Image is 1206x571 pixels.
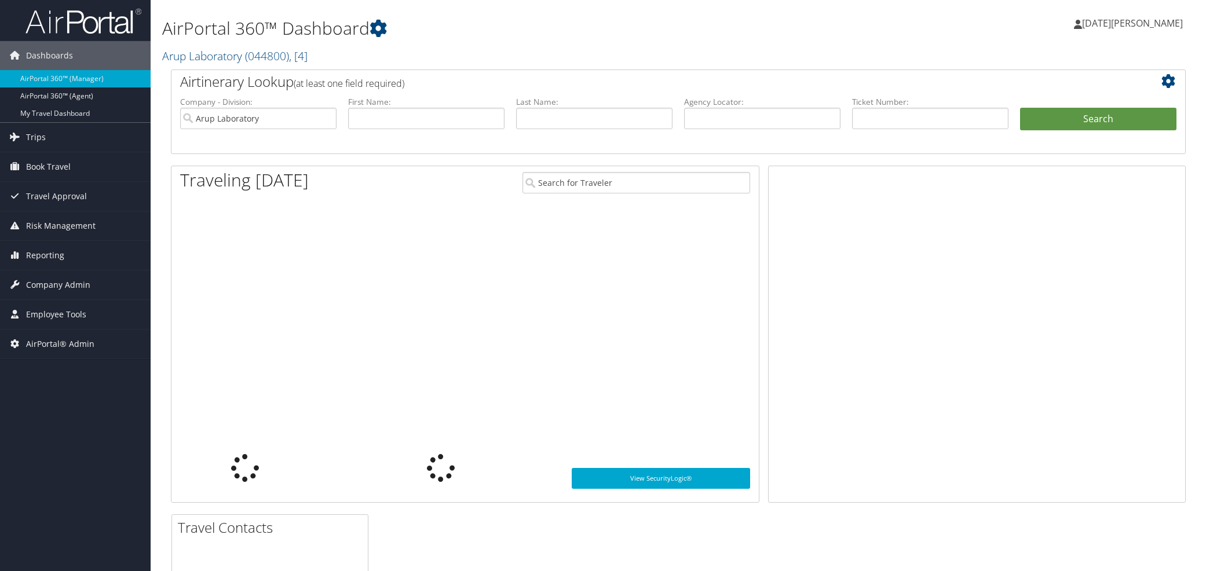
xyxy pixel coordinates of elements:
label: Ticket Number: [852,96,1008,108]
h2: Airtinerary Lookup [180,72,1092,91]
label: Last Name: [516,96,673,108]
span: Company Admin [26,270,90,299]
span: Reporting [26,241,64,270]
span: Trips [26,123,46,152]
h1: AirPortal 360™ Dashboard [162,16,850,41]
span: Book Travel [26,152,71,181]
span: Dashboards [26,41,73,70]
h2: Travel Contacts [178,518,368,537]
span: ( 044800 ) [245,48,289,64]
span: , [ 4 ] [289,48,308,64]
button: Search [1020,108,1176,131]
span: Risk Management [26,211,96,240]
span: [DATE][PERSON_NAME] [1082,17,1183,30]
h1: Traveling [DATE] [180,168,309,192]
span: (at least one field required) [294,77,404,90]
a: View SecurityLogic® [572,468,750,489]
span: Employee Tools [26,300,86,329]
span: Travel Approval [26,182,87,211]
span: AirPortal® Admin [26,330,94,358]
label: First Name: [348,96,505,108]
a: [DATE][PERSON_NAME] [1074,6,1194,41]
input: Search for Traveler [522,172,750,193]
label: Agency Locator: [684,96,840,108]
label: Company - Division: [180,96,337,108]
img: airportal-logo.png [25,8,141,35]
a: Arup Laboratory [162,48,308,64]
